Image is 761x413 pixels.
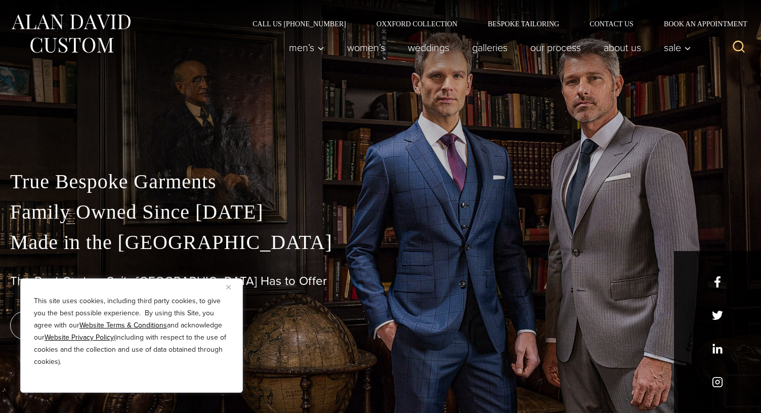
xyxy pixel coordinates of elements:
a: Call Us [PHONE_NUMBER] [237,20,361,27]
span: Sale [664,43,691,53]
img: Alan David Custom [10,11,132,56]
a: weddings [397,37,461,58]
button: View Search Form [727,35,751,60]
button: Close [226,281,238,293]
a: book an appointment [10,311,152,340]
a: Website Privacy Policy [45,332,114,343]
a: Our Process [519,37,593,58]
a: Book an Appointment [649,20,751,27]
p: True Bespoke Garments Family Owned Since [DATE] Made in the [GEOGRAPHIC_DATA] [10,167,751,258]
span: Men’s [289,43,324,53]
a: Oxxford Collection [361,20,473,27]
p: This site uses cookies, including third party cookies, to give you the best possible experience. ... [34,295,229,368]
a: About Us [593,37,653,58]
nav: Primary Navigation [278,37,697,58]
a: Bespoke Tailoring [473,20,574,27]
a: Contact Us [574,20,649,27]
a: Website Terms & Conditions [79,320,167,331]
a: Galleries [461,37,519,58]
h1: The Best Custom Suits [GEOGRAPHIC_DATA] Has to Offer [10,274,751,288]
img: Close [226,285,231,290]
a: Women’s [336,37,397,58]
nav: Secondary Navigation [237,20,751,27]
